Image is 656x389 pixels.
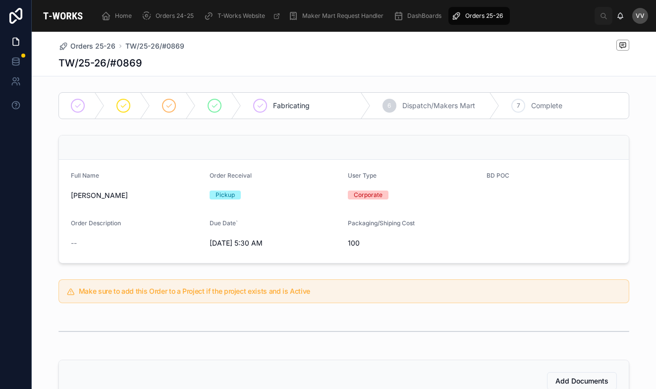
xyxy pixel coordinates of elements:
[636,12,645,20] span: VV
[531,101,562,111] span: Complete
[70,41,115,51] span: Orders 25-26
[71,172,99,179] span: Full Name
[40,8,86,24] img: App logo
[285,7,390,25] a: Maker Mart Request Handler
[71,219,121,227] span: Order Description
[354,191,383,199] div: Corporate
[139,7,201,25] a: Orders 24-25
[156,12,194,20] span: Orders 24-25
[125,41,184,51] a: TW/25-26/#0869
[348,172,377,179] span: User Type
[58,41,115,51] a: Orders 25-26
[302,12,383,20] span: Maker Mart Request Handler
[448,7,510,25] a: Orders 25-26
[94,5,595,27] div: scrollable content
[201,7,285,25] a: T-Works Website
[390,7,448,25] a: DashBoards
[115,12,132,20] span: Home
[79,288,621,295] h5: Make sure to add this Order to a Project if the project exists and is Active
[407,12,441,20] span: DashBoards
[71,238,77,248] span: --
[555,376,608,386] span: Add Documents
[402,101,475,111] span: Dispatch/Makers Mart
[218,12,265,20] span: T-Works Website
[465,12,503,20] span: Orders 25-26
[210,219,238,227] span: Due Date`
[273,101,310,111] span: Fabricating
[348,238,479,248] span: 100
[210,172,252,179] span: Order Receival
[517,102,520,110] span: 7
[71,191,202,200] span: [PERSON_NAME]
[98,7,139,25] a: Home
[210,238,340,248] span: [DATE] 5:30 AM
[487,172,509,179] span: BD POC
[348,219,415,227] span: Packaging/Shiping Cost
[387,102,391,110] span: 6
[216,191,235,199] div: Pickup
[58,56,142,70] h1: TW/25-26/#0869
